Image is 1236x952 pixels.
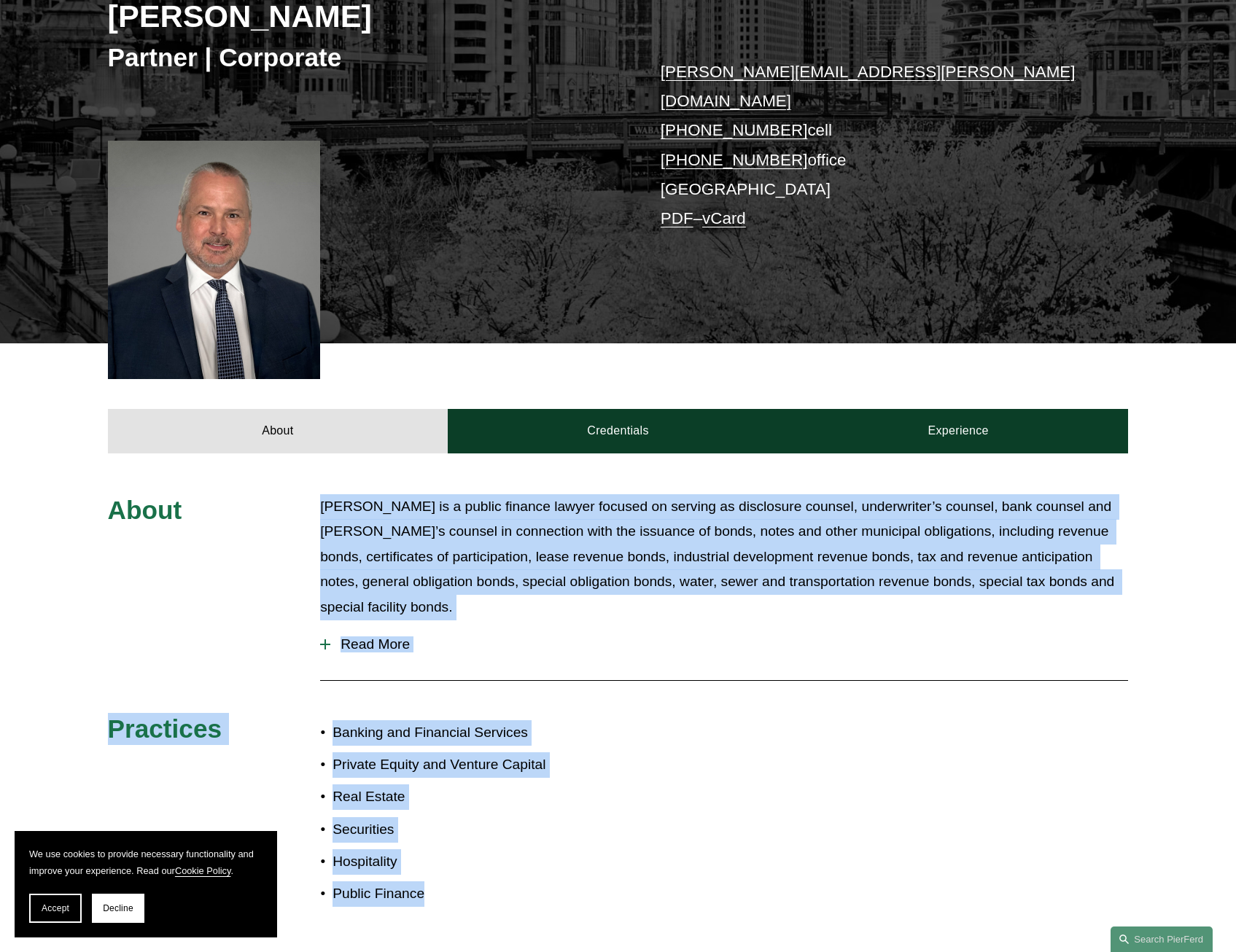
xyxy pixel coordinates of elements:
[661,151,808,169] a: [PHONE_NUMBER]
[333,784,618,810] p: Real Estate
[42,903,69,913] span: Accept
[333,720,618,746] p: Banking and Financial Services
[29,894,82,923] button: Accept
[788,409,1129,453] a: Experience
[333,752,618,778] p: Private Equity and Venture Capital
[330,636,1128,652] span: Read More
[15,831,277,937] section: Cookie banner
[108,714,222,743] span: Practices
[661,58,1086,234] p: cell office [GEOGRAPHIC_DATA] –
[108,42,618,74] h3: Partner | Corporate
[333,817,618,843] p: Securities
[103,903,133,913] span: Decline
[661,63,1076,110] a: [PERSON_NAME][EMAIL_ADDRESS][PERSON_NAME][DOMAIN_NAME]
[108,409,448,453] a: About
[108,496,182,524] span: About
[175,865,231,876] a: Cookie Policy
[333,849,618,875] p: Hospitality
[661,209,693,227] a: PDF
[702,209,746,227] a: vCard
[448,409,788,453] a: Credentials
[29,846,263,879] p: We use cookies to provide necessary functionality and improve your experience. Read our .
[661,121,808,139] a: [PHONE_NUMBER]
[1111,926,1213,952] a: Search this site
[320,625,1128,663] button: Read More
[320,494,1128,620] p: [PERSON_NAME] is a public finance lawyer focused on serving as disclosure counsel, underwriter’s ...
[92,894,144,923] button: Decline
[333,881,618,907] p: Public Finance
